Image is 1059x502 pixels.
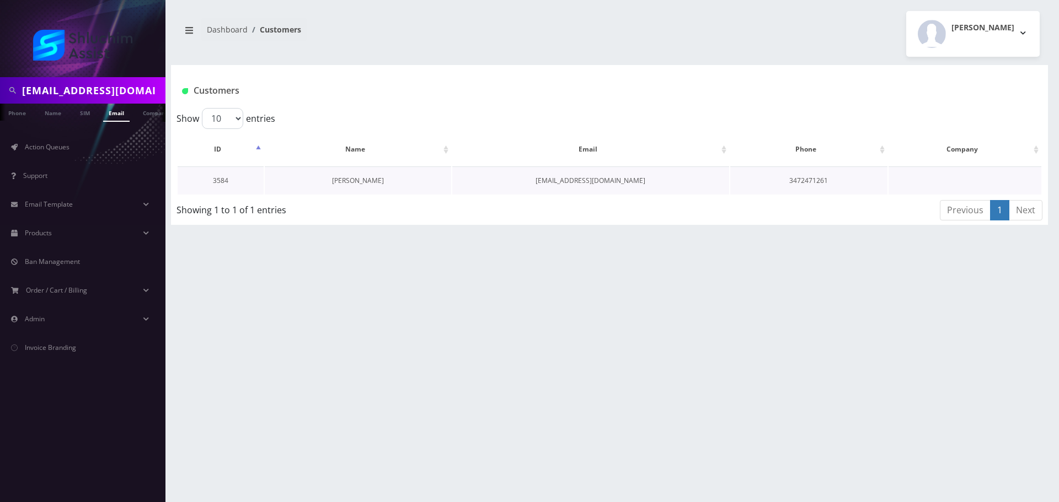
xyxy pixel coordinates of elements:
th: Company: activate to sort column ascending [889,133,1041,165]
a: Dashboard [207,24,248,35]
select: Showentries [202,108,243,129]
td: 3472471261 [730,166,887,195]
input: Search in Company [22,80,163,101]
a: Email [103,104,130,122]
img: Shluchim Assist [33,30,132,61]
a: Company [137,104,174,121]
a: 1 [990,200,1009,220]
span: Admin [25,314,45,323]
h1: Customers [182,85,892,96]
a: SIM [74,104,95,121]
a: [PERSON_NAME] [332,176,384,185]
a: Next [1009,200,1042,220]
nav: breadcrumb [179,18,601,50]
span: Products [25,228,52,237]
span: Ban Management [25,257,80,266]
a: Name [39,104,67,121]
h2: [PERSON_NAME] [951,23,1014,33]
td: [EMAIL_ADDRESS][DOMAIN_NAME] [452,166,729,195]
div: Showing 1 to 1 of 1 entries [176,199,529,217]
a: Previous [940,200,991,220]
button: [PERSON_NAME] [906,11,1040,57]
th: ID: activate to sort column descending [178,133,264,165]
span: Invoice Branding [25,343,76,352]
span: Action Queues [25,142,69,152]
label: Show entries [176,108,275,129]
th: Name: activate to sort column ascending [265,133,451,165]
li: Customers [248,24,301,35]
span: Order / Cart / Billing [26,285,87,295]
th: Email: activate to sort column ascending [452,133,729,165]
span: Email Template [25,199,73,209]
a: Phone [3,104,31,121]
span: Support [23,171,47,180]
th: Phone: activate to sort column ascending [730,133,887,165]
td: 3584 [178,166,264,195]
